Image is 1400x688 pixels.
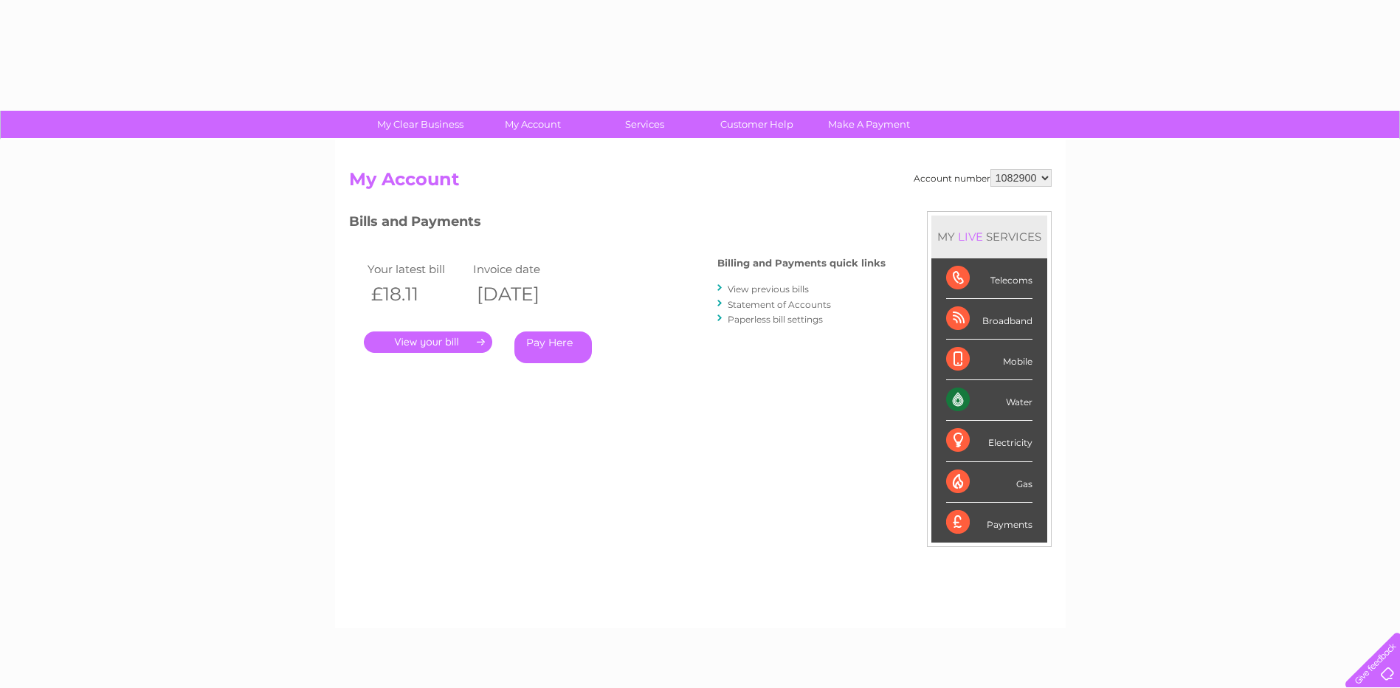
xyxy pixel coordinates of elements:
a: Paperless bill settings [728,314,823,325]
th: [DATE] [469,279,576,309]
th: £18.11 [364,279,470,309]
a: Statement of Accounts [728,299,831,310]
td: Invoice date [469,259,576,279]
a: Pay Here [514,331,592,363]
div: MY SERVICES [931,216,1047,258]
div: Telecoms [946,258,1032,299]
div: Water [946,380,1032,421]
a: Make A Payment [808,111,930,138]
div: Broadband [946,299,1032,340]
div: Account number [914,169,1052,187]
a: View previous bills [728,283,809,295]
a: My Account [472,111,593,138]
a: Services [584,111,706,138]
div: Payments [946,503,1032,543]
div: Electricity [946,421,1032,461]
a: . [364,331,492,353]
h3: Bills and Payments [349,211,886,237]
a: My Clear Business [359,111,481,138]
h4: Billing and Payments quick links [717,258,886,269]
div: LIVE [955,230,986,244]
td: Your latest bill [364,259,470,279]
h2: My Account [349,169,1052,197]
div: Mobile [946,340,1032,380]
div: Gas [946,462,1032,503]
a: Customer Help [696,111,818,138]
